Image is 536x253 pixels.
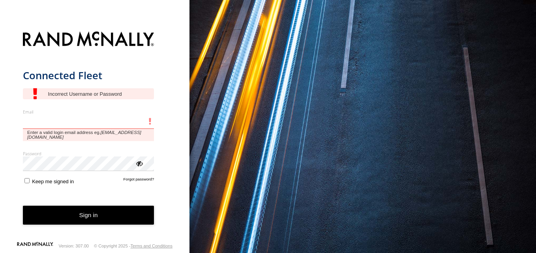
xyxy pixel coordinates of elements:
[23,129,154,141] span: Enter a valid login email address eg.
[23,109,154,115] label: Email
[17,242,53,250] a: Visit our Website
[23,27,167,241] form: main
[27,130,141,140] em: [EMAIL_ADDRESS][DOMAIN_NAME]
[24,178,30,183] input: Keep me signed in
[23,30,154,50] img: Rand McNally
[32,179,74,184] span: Keep me signed in
[23,206,154,225] button: Sign in
[94,244,172,248] div: © Copyright 2025 -
[59,244,89,248] div: Version: 307.00
[23,69,154,82] h1: Connected Fleet
[124,177,154,184] a: Forgot password?
[131,244,172,248] a: Terms and Conditions
[135,159,143,167] div: ViewPassword
[23,151,154,156] label: Password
